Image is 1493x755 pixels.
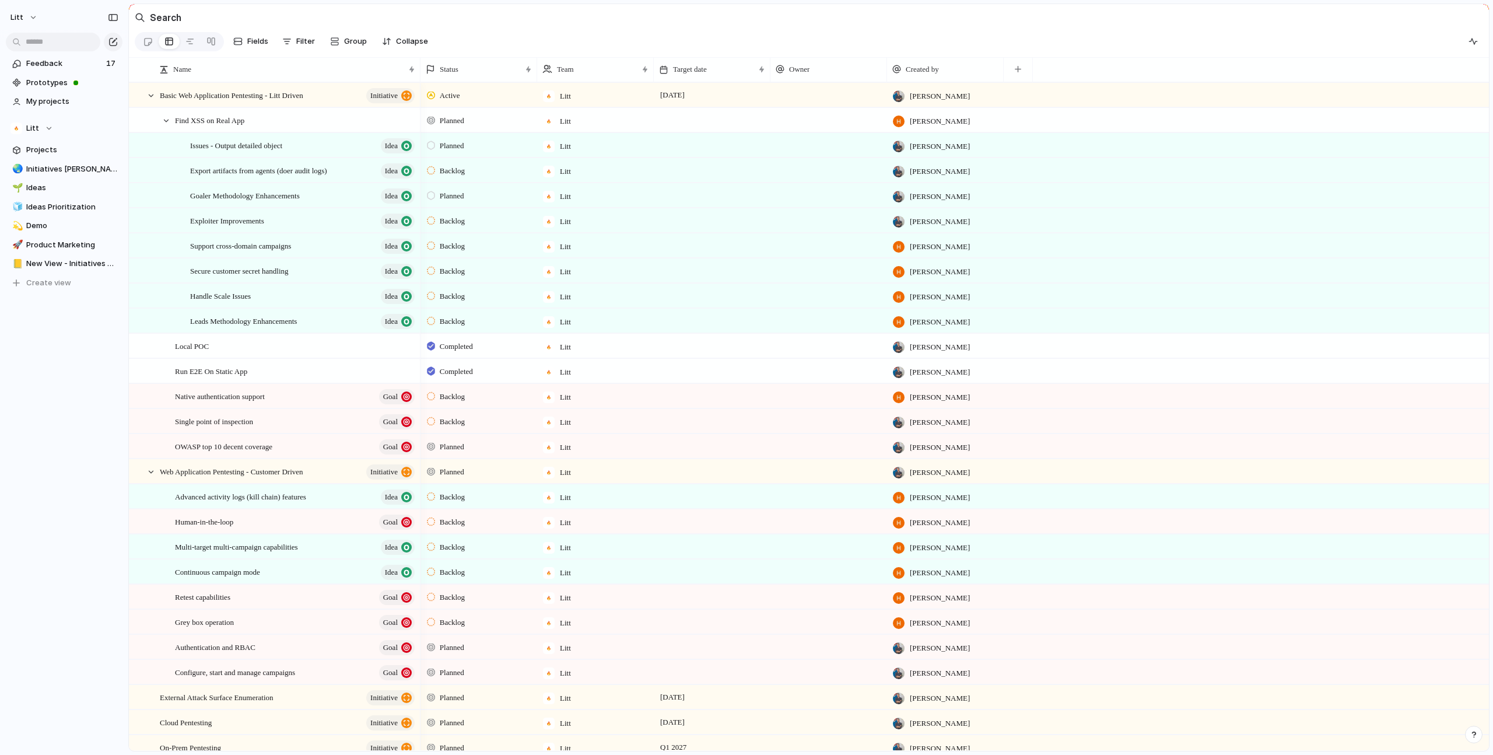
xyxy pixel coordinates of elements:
span: Completed [440,341,473,352]
span: Litt [560,392,571,403]
button: Idea [381,314,415,329]
a: 📒New View - Initiatives and Goals [6,255,122,272]
span: Litt [560,642,571,654]
button: 🚀 [10,239,22,251]
span: [PERSON_NAME] [910,166,970,177]
span: Ideas Prioritization [26,201,118,213]
span: Backlog [440,592,465,603]
span: Planned [440,742,464,754]
span: [PERSON_NAME] [910,90,970,102]
span: Product Marketing [26,239,118,251]
span: Goaler Methodology Enhancements [190,188,300,202]
span: Litt [560,266,571,278]
span: Backlog [440,516,465,528]
button: Idea [381,138,415,153]
span: Planned [440,140,464,152]
span: Goal [383,389,398,405]
h2: Search [150,11,181,25]
span: initiative [370,715,398,731]
span: Run E2E On Static App [175,364,247,377]
span: Authentication and RBAC [175,640,255,653]
span: Idea [385,489,398,505]
span: Backlog [440,541,465,553]
span: Planned [440,667,464,679]
span: Group [344,36,367,47]
span: Litt [560,693,571,704]
button: Litt [6,120,122,137]
button: Idea [381,540,415,555]
span: Secure customer secret handling [190,264,289,277]
button: Goal [379,590,415,605]
span: [PERSON_NAME] [910,718,970,729]
button: Fields [229,32,273,51]
span: Backlog [440,165,465,177]
span: [PERSON_NAME] [910,341,970,353]
div: 🧊Ideas Prioritization [6,198,122,216]
div: 🧊 [12,200,20,214]
span: Cloud Pentesting [160,715,212,729]
span: Litt [560,417,571,428]
a: Feedback17 [6,55,122,72]
span: Ideas [26,182,118,194]
span: Retest capabilities [175,590,230,603]
span: Litt [560,667,571,679]
button: Idea [381,188,415,204]
button: Goal [379,414,415,429]
span: Litt [560,90,571,102]
span: [PERSON_NAME] [910,291,970,303]
span: Planned [440,717,464,729]
a: 🌏Initiatives [PERSON_NAME] [6,160,122,178]
span: Goal [383,614,398,631]
span: Litt [560,617,571,629]
a: 🚀Product Marketing [6,236,122,254]
span: Backlog [440,491,465,503]
button: Filter [278,32,320,51]
div: 💫 [12,219,20,233]
button: Goal [379,515,415,530]
span: Litt [560,492,571,504]
span: Fields [247,36,268,47]
span: Goal [383,665,398,681]
span: Idea [385,238,398,254]
span: Owner [789,64,809,75]
a: My projects [6,93,122,110]
button: 🧊 [10,201,22,213]
span: Litt [26,123,39,134]
span: Litt [560,567,571,579]
span: [PERSON_NAME] [910,492,970,504]
span: Create view [26,277,71,289]
span: Litt [560,442,571,453]
span: Idea [385,263,398,279]
span: Prototypes [26,77,118,89]
div: 🚀 [12,238,20,251]
span: [PERSON_NAME] [910,442,970,453]
span: Q1 2027 [657,740,689,754]
span: Litt [560,291,571,303]
span: Backlog [440,617,465,628]
span: [DATE] [657,715,688,729]
span: Exploiter Improvements [190,214,264,227]
span: Litt [560,517,571,529]
button: Idea [381,163,415,179]
span: Advanced activity logs (kill chain) features [175,490,306,503]
span: [PERSON_NAME] [910,316,970,328]
span: Local POC [175,339,209,352]
span: Backlog [440,416,465,428]
span: Planned [440,466,464,478]
span: Backlog [440,567,465,578]
span: Configure, start and manage campaigns [175,665,295,679]
button: Idea [381,214,415,229]
span: Leads Methodology Enhancements [190,314,297,327]
span: Idea [385,564,398,581]
span: [PERSON_NAME] [910,417,970,428]
span: OWASP top 10 decent coverage [175,439,272,453]
button: Litt [5,8,44,27]
span: Target date [673,64,707,75]
span: [DATE] [657,690,688,704]
span: initiative [370,690,398,706]
span: Litt [560,341,571,353]
span: Backlog [440,215,465,227]
span: Idea [385,288,398,305]
span: Idea [385,163,398,179]
span: Litt [560,366,571,378]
